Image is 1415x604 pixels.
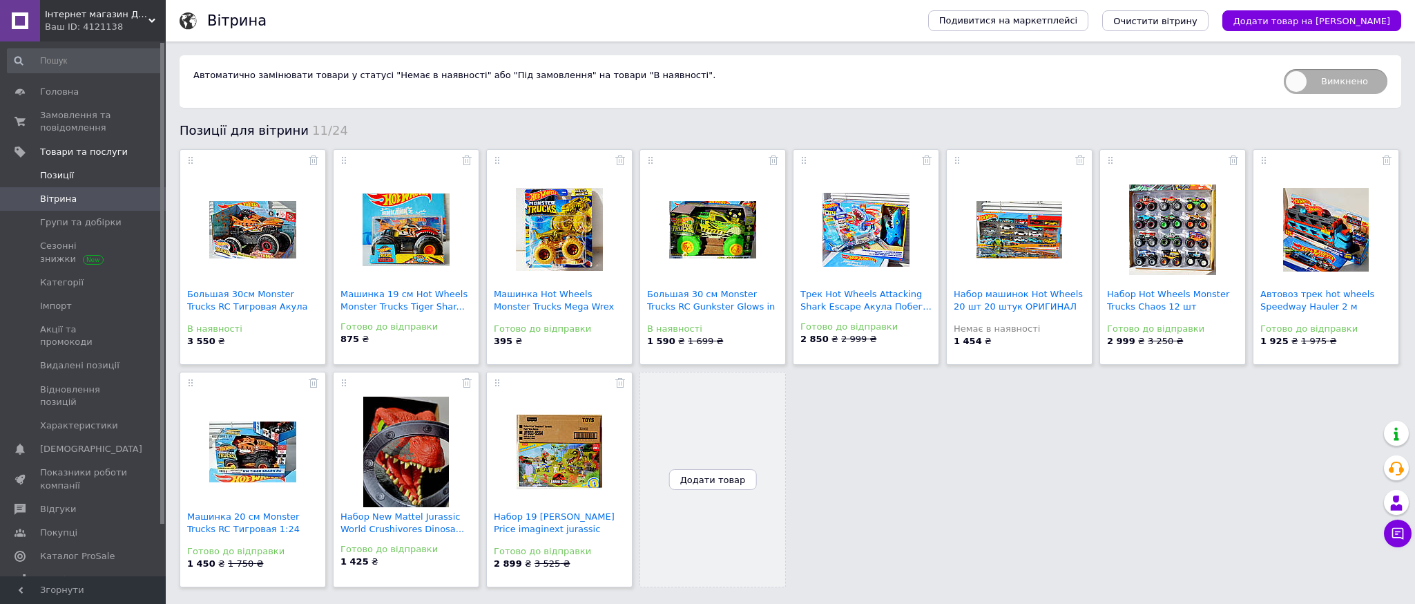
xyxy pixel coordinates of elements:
div: Позиції для вітрини [180,122,1401,139]
span: ₴ [647,336,688,346]
span: 1 699 ₴ [688,336,723,346]
div: Готово до відправки [340,543,472,556]
b: 395 [494,336,512,346]
a: Прибрати з вітрини [1075,154,1085,164]
span: Товари та послуги [40,146,128,158]
b: 3 550 [187,336,215,346]
span: Автоматично замінювати товари у статусі "Немає в наявності" або "Під замовлення" на товари "В ная... [193,70,715,80]
button: Додати товар [669,469,757,490]
span: 2 999 ₴ [841,334,876,344]
a: Набор Hot Wheels Monster Trucks Chaos 12 шт внедор... [1107,289,1229,324]
b: 2 850 [800,334,829,344]
div: ₴ [340,556,472,568]
div: Готово до відправки [1107,323,1238,335]
div: Готово до відправки [494,323,625,335]
button: Чат з покупцем [1384,520,1412,547]
div: Готово до відправки [494,545,625,558]
a: Машинка 20 см Monster Trucks RC Тигровая 1:24 Акул... [187,511,300,547]
h1: Вітрина [207,12,267,29]
a: Прибрати з вітрини [615,377,625,387]
a: Набор New Mattel Jurassic World Crushivores Dinosa... [340,511,464,534]
span: Аналітика [40,574,88,586]
span: 3 525 ₴ [535,558,570,569]
a: Подивитися на маркетплейсі [928,10,1088,31]
span: Покупці [40,527,77,539]
span: ₴ [1107,336,1148,346]
span: Головна [40,86,79,98]
span: ₴ [494,558,535,569]
a: Автовоз трек hot wheels Speedway Hauler 2 м gvg37... [1260,289,1374,324]
img: Трек Hot Wheels Attacking Shark Escape Акула Побег от свирепой акулы атака City Хот Вилc набор ав... [822,193,909,267]
span: [DEMOGRAPHIC_DATA] [40,443,142,455]
b: 2 899 [494,558,522,569]
a: Машинка 19 см Hot Wheels Monster Trucks Tiger Shar... [340,289,468,312]
span: Категорії [40,276,84,289]
div: В наявності [647,323,778,335]
span: Каталог ProSale [40,550,115,563]
span: Додати товар на [PERSON_NAME] [1233,16,1390,26]
a: Трек Hot Wheels Attacking Shark Escape Акула Побег... [800,289,932,312]
span: ₴ [1260,336,1301,346]
span: Очистити вітрину [1113,16,1197,26]
div: Готово до відправки [800,321,932,333]
span: Додати товар [680,475,746,485]
a: Набор 19 [PERSON_NAME] Price imaginext jurassic world ... [494,511,615,547]
span: ₴ [187,558,228,569]
span: Показники роботи компанії [40,466,128,491]
a: Большая 30см Monster Trucks RC Тигровая Акула Hot ... [187,289,308,324]
div: ₴ [494,335,625,348]
b: 1 425 [340,556,369,567]
b: 1 925 [1260,336,1289,346]
span: Позиції [40,169,74,182]
span: Імпорт [40,300,72,312]
span: Подивитися на маркетплейсі [939,15,1077,27]
a: Большая 30 см Monster Trucks RC Gunkster Glows in ... [647,289,775,324]
span: Вимкнено [1284,69,1387,94]
button: Очистити вітрину [1102,10,1208,31]
span: 11/24 [312,123,348,138]
span: Інтернет магазин Дитячі Історії [45,8,148,21]
img: Большая 30 см Monster Trucks RC Gunkster Glows in The Dark с пультом радиоуправляемая на дистанци... [669,201,756,258]
span: Характеристики [40,419,118,432]
span: ₴ [800,334,841,344]
div: ₴ [954,335,1085,348]
span: Відновлення позицій [40,384,128,408]
a: Прибрати з вітрини [309,154,318,164]
span: Акції та промокоди [40,323,128,348]
span: Видалені позиції [40,359,119,372]
a: Прибрати з вітрини [615,154,625,164]
img: Машинка Hot Wheels Monster Trucks Mega Wrex Gold Мега Врекс Мега Врекс Монстр тракі динозавр крок... [516,188,603,271]
span: 1 750 ₴ [228,558,263,569]
a: Прибрати з вітрини [462,154,472,164]
b: 2 999 [1107,336,1135,346]
span: Вітрина [40,193,77,205]
a: Набор машинок Hot Wheels 20 шт 20 штук ОРИГИНАЛ Ma... [954,289,1083,324]
div: Готово до відправки [1260,323,1392,335]
div: Ваш ID: 4121138 [45,21,166,33]
a: Прибрати з вітрини [1229,154,1238,164]
div: Готово до відправки [340,321,472,333]
a: Машинка Hot Wheels Monster Trucks Mega Wrex Gold М... [494,289,614,324]
div: ₴ [187,335,318,348]
b: 1 454 [954,336,982,346]
span: Замовлення та повідомлення [40,109,128,134]
a: Прибрати з вітрини [462,377,472,387]
div: Немає в наявності [954,323,1085,335]
img: Набор 19 шт Fisher Price imaginext jurassic world park Dinosaur Динозавр Парк Мир Юрского периода... [517,415,602,489]
img: Большая 30см Monster Trucks RC Тигровая Акула Hot Wheels Tiger Shark Stomp USB с пультом радиоупр... [209,201,296,258]
img: Автовоз трек hot wheels Speedway Hauler 2 м gvg37 Хот Вилс Трек Гонки трансформер city хот вилс х... [1283,188,1369,272]
img: Набор Hot Wheels Monster Trucks Chaos 12 шт внедорожников джипов Монстер Трак Bone Shaker Tiger S... [1129,185,1216,275]
div: В наявності [187,323,318,335]
span: Відгуки [40,503,76,516]
img: Машинка 19 см Hot Wheels Monster Trucks Tiger Shark Тигровая Акула внедорожник джип Монстр траки ... [363,194,450,266]
span: 1 975 ₴ [1301,336,1336,346]
img: Машинка 20 см Monster Trucks RC Тигровая 1:24 Акула Hot Wheels Tiger Shark с пультом радиоуправля... [209,422,296,482]
span: 3 250 ₴ [1148,336,1183,346]
span: Групи та добірки [40,216,122,229]
input: Пошук [7,48,163,73]
b: 1 450 [187,558,215,569]
a: Прибрати з вітрини [309,377,318,387]
span: Сезонні знижки [40,240,128,265]
a: Прибрати з вітрини [922,154,932,164]
div: ₴ [340,333,472,346]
